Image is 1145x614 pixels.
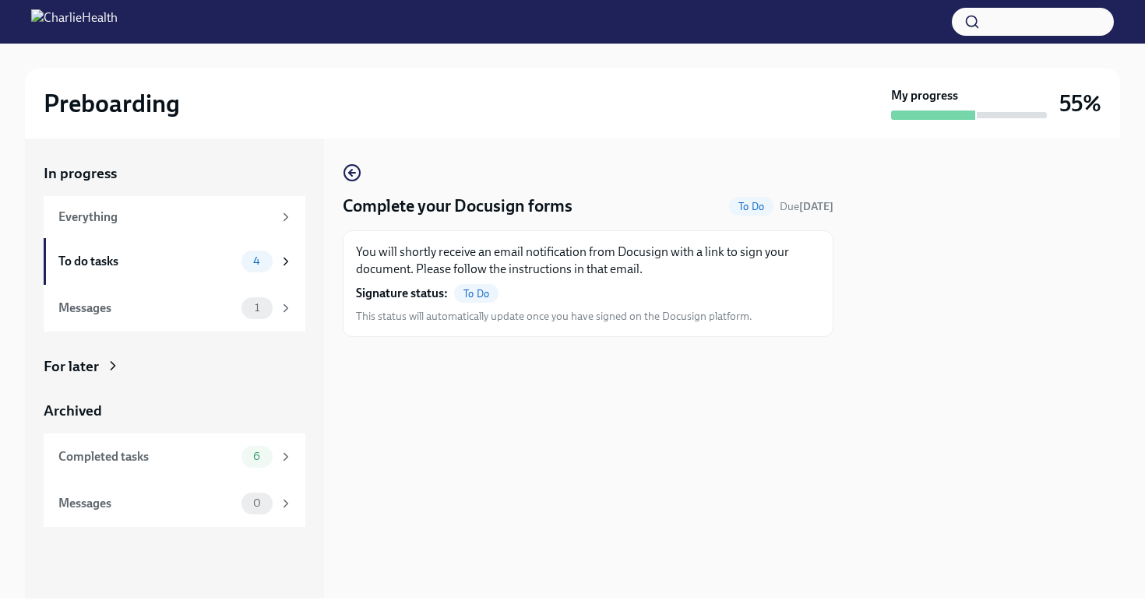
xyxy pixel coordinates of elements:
a: In progress [44,163,305,184]
span: To Do [454,288,499,300]
a: To do tasks4 [44,238,305,285]
strong: My progress [891,87,958,104]
span: 1 [245,302,269,314]
span: Due [780,200,833,213]
div: Completed tasks [58,448,235,465]
div: Messages [58,495,235,512]
a: Completed tasks6 [44,433,305,480]
a: Archived [44,401,305,421]
span: 0 [244,497,270,509]
div: For later [44,356,99,377]
div: To do tasks [58,253,235,270]
a: Everything [44,196,305,238]
span: To Do [729,201,773,212]
h3: 55% [1059,89,1101,118]
a: Messages1 [44,285,305,332]
p: You will shortly receive an email notification from Docusign with a link to sign your document. P... [356,244,820,278]
span: October 16th, 2025 09:00 [780,199,833,214]
div: Messages [58,300,235,317]
span: This status will automatically update once you have signed on the Docusign platform. [356,309,752,324]
img: CharlieHealth [31,9,118,34]
strong: Signature status: [356,285,448,302]
h4: Complete your Docusign forms [343,195,572,218]
a: Messages0 [44,480,305,527]
div: Everything [58,209,273,226]
strong: [DATE] [799,200,833,213]
h2: Preboarding [44,88,180,119]
span: 6 [244,451,270,462]
a: For later [44,356,305,377]
span: 4 [244,255,270,267]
